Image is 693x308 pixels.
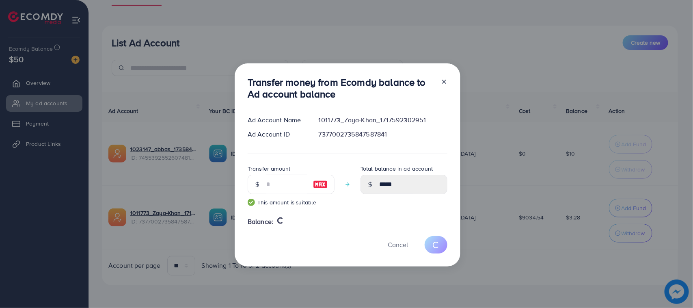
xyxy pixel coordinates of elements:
h3: Transfer money from Ecomdy balance to Ad account balance [248,76,434,100]
label: Total balance in ad account [361,165,433,173]
span: Cancel [388,240,408,249]
div: 7377002735847587841 [312,130,454,139]
small: This amount is suitable [248,198,335,206]
div: Ad Account ID [241,130,312,139]
img: guide [248,199,255,206]
div: Ad Account Name [241,115,312,125]
div: 1011773_Zaya-Khan_1717592302951 [312,115,454,125]
span: Balance: [248,217,273,226]
label: Transfer amount [248,165,290,173]
button: Cancel [378,236,418,254]
img: image [313,180,328,189]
